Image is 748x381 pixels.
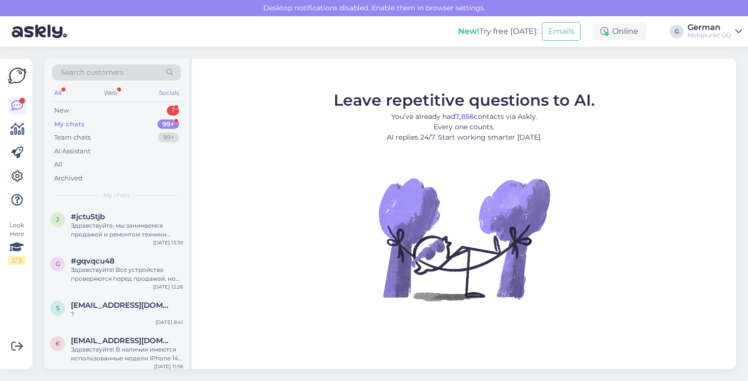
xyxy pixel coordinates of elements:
a: GermanMobipunkt OÜ [687,24,742,39]
b: New! [458,27,479,36]
div: Archived [54,174,83,183]
div: [DATE] 8:41 [156,319,183,326]
div: Здравствуйте! Все устройства проверяются перед продажей, но если покупатель обнаружит неисправнос... [71,265,183,283]
div: Look Here [8,221,26,265]
p: You’ve already had contacts via Askly. Every one counts. AI replies 24/7. Start working smarter [... [334,112,595,143]
div: [DATE] 13:39 [153,239,183,246]
span: #jctu5tjb [71,212,105,221]
div: Team chats [54,133,91,143]
div: ? [71,310,183,319]
div: [DATE] 11:58 [154,363,183,370]
span: #gqvqcu48 [71,257,115,265]
img: No Chat active [375,150,553,327]
button: Emails [542,22,581,41]
img: Askly Logo [8,66,27,85]
span: sergeikonenko@gmail.com [71,301,173,310]
div: 99+ [158,133,179,143]
div: 2 / 3 [8,256,26,265]
span: k [56,340,60,347]
span: Search customers [61,67,124,78]
div: G [670,25,684,38]
span: klepchevaanastasia@gmail.com [71,336,173,345]
div: German [687,24,731,31]
span: My chats [103,191,130,200]
b: 7,856 [455,112,474,121]
div: All [52,87,63,99]
div: Socials [157,87,181,99]
div: Mobipunkt OÜ [687,31,731,39]
div: 1 [167,106,179,116]
span: s [56,304,60,312]
div: Web [102,87,119,99]
div: Online [592,23,646,40]
span: Leave repetitive questions to AI. [334,90,595,110]
div: Здравствуйте! В наличии имеются использованные модели iPhone 14 Pro: [URL][DOMAIN_NAME] [71,345,183,363]
div: New [54,106,69,116]
div: Try free [DATE]: [458,26,538,37]
div: Здравствуйте, мы занимаемся продажей и ремонтом техники Apple, в том числе ремонтируем айфоны. [71,221,183,239]
span: j [56,216,59,223]
span: g [56,260,60,267]
div: [DATE] 12:26 [153,283,183,291]
div: All [54,160,62,170]
div: 99+ [157,119,179,129]
div: My chats [54,119,85,129]
div: AI Assistant [54,147,91,156]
